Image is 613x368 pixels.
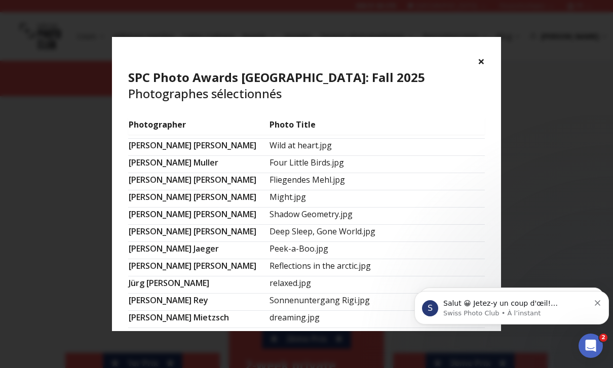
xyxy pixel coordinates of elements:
[128,173,269,190] td: [PERSON_NAME] [PERSON_NAME]
[128,138,269,155] td: [PERSON_NAME] [PERSON_NAME]
[128,328,269,345] td: Leo Sigg
[128,259,269,276] td: [PERSON_NAME] [PERSON_NAME]
[269,207,485,224] td: Shadow Geometry.jpg
[269,155,485,173] td: Four Little Birds.jpg
[128,276,269,293] td: Jürg [PERSON_NAME]
[269,259,485,276] td: Reflections in the arctic.jpg
[478,53,485,69] button: ×
[128,190,269,207] td: [PERSON_NAME] [PERSON_NAME]
[410,270,613,341] iframe: Intercom notifications message
[128,241,269,259] td: [PERSON_NAME] Jaeger
[128,293,269,310] td: [PERSON_NAME] Rey
[269,241,485,259] td: Peek-a-Boo.jpg
[128,69,485,102] h4: Photographes sélectionnés
[599,334,607,342] span: 2
[269,293,485,310] td: Sonnenuntergang Rigi.jpg
[269,310,485,328] td: dreaming.jpg
[269,138,485,155] td: Wild at heart.jpg
[128,224,269,241] td: [PERSON_NAME] [PERSON_NAME]
[269,118,485,135] td: Photo Title
[128,69,425,86] b: SPC Photo Awards [GEOGRAPHIC_DATA]: Fall 2025
[128,118,269,135] td: Photographer
[128,155,269,173] td: [PERSON_NAME] Muller
[269,173,485,190] td: Fliegendes Mehl.jpg
[579,334,603,358] iframe: Intercom live chat
[269,190,485,207] td: Might.jpg
[269,328,485,345] td: Sterna paradisaea with fish.jpg
[269,224,485,241] td: Deep Sleep, Gone World.jpg
[128,207,269,224] td: [PERSON_NAME] [PERSON_NAME]
[269,276,485,293] td: relaxed.jpg
[128,310,269,328] td: [PERSON_NAME] Mietzsch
